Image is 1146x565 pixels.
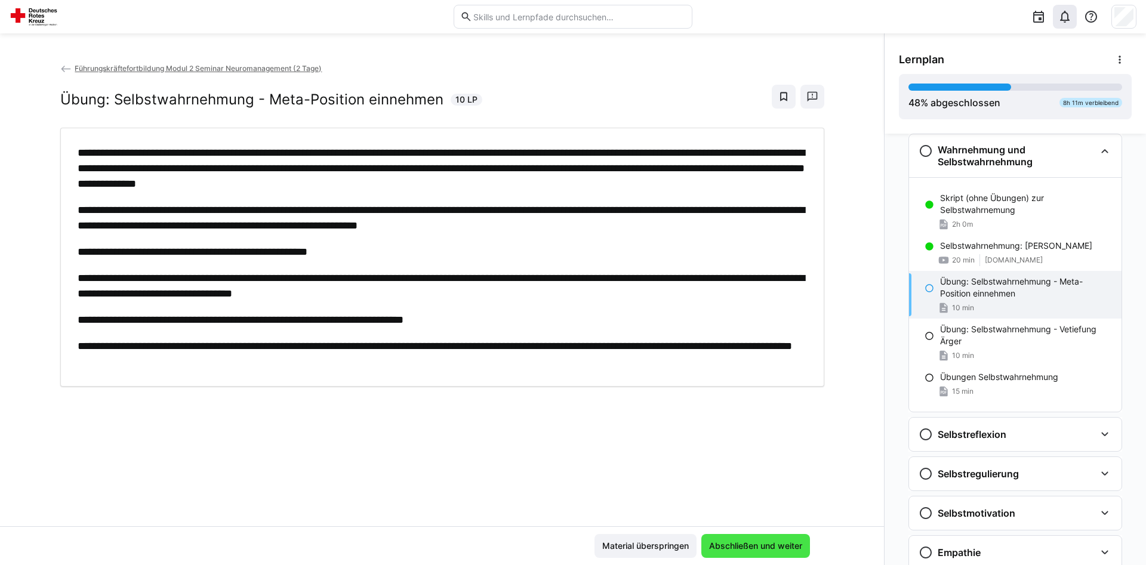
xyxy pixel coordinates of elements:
[908,97,920,109] span: 48
[938,547,981,558] h3: Empathie
[940,323,1112,347] p: Übung: Selbstwahrnehmung - Vetiefung Ärger
[60,91,443,109] h2: Übung: Selbstwahrnehmung - Meta-Position einnehmen
[938,507,1015,519] h3: Selbstmotivation
[940,371,1058,383] p: Übungen Selbstwahrnehmung
[899,53,944,66] span: Lernplan
[940,276,1112,300] p: Übung: Selbstwahrnehmung - Meta-Position einnehmen
[952,220,973,229] span: 2h 0m
[952,303,974,313] span: 10 min
[472,11,686,22] input: Skills und Lernpfade durchsuchen…
[594,534,697,558] button: Material überspringen
[952,387,974,396] span: 15 min
[952,351,974,360] span: 10 min
[952,255,975,265] span: 20 min
[985,255,1043,265] span: [DOMAIN_NAME]
[455,94,478,106] span: 10 LP
[940,192,1112,216] p: Skript (ohne Übungen) zur Selbstwahrnemung
[1059,98,1122,107] div: 8h 11m verbleibend
[707,540,804,552] span: Abschließen und weiter
[60,64,322,73] a: Führungskräftefortbildung Modul 2 Seminar Neuromanagement (2 Tage)
[75,64,322,73] span: Führungskräftefortbildung Modul 2 Seminar Neuromanagement (2 Tage)
[600,540,691,552] span: Material überspringen
[908,95,1000,110] div: % abgeschlossen
[701,534,810,558] button: Abschließen und weiter
[940,240,1092,252] p: Selbstwahrnehmung: [PERSON_NAME]
[938,144,1095,168] h3: Wahrnehmung und Selbstwahrnehmung
[938,428,1006,440] h3: Selbstreflexion
[938,468,1019,480] h3: Selbstregulierung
